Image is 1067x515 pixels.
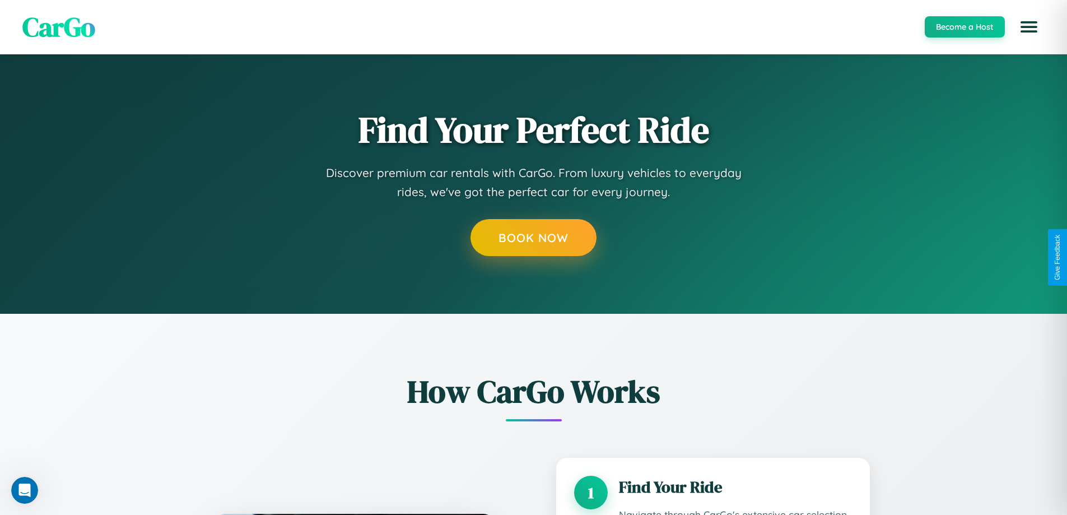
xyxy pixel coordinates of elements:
[358,110,709,150] h1: Find Your Perfect Ride
[22,8,95,45] span: CarGo
[574,476,608,509] div: 1
[1013,11,1045,43] button: Open menu
[11,477,38,504] iframe: Intercom live chat
[619,476,852,498] h3: Find Your Ride
[310,164,758,201] p: Discover premium car rentals with CarGo. From luxury vehicles to everyday rides, we've got the pe...
[1054,235,1061,280] div: Give Feedback
[470,219,597,256] button: Book Now
[198,370,870,413] h2: How CarGo Works
[925,16,1005,38] button: Become a Host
